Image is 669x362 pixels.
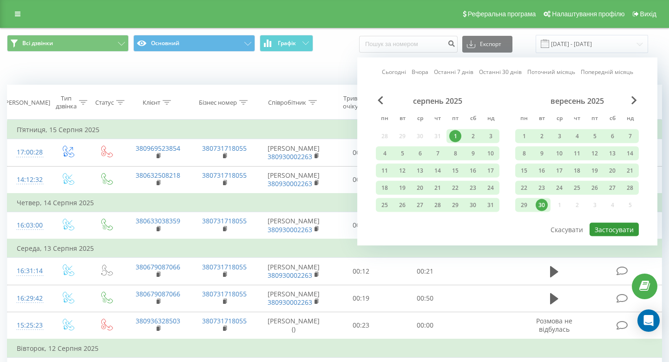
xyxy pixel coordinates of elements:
div: нд 24 серп 2025 р. [482,181,499,195]
a: Останні 30 днів [479,67,522,76]
abbr: четвер [570,112,584,126]
abbr: вівторок [395,112,409,126]
div: пт 29 серп 2025 р. [446,198,464,212]
td: 00:16 [329,212,394,239]
div: 3 [485,130,497,142]
div: 6 [606,130,618,142]
td: Вівторок, 12 Серпня 2025 [7,339,662,358]
div: ср 3 вер 2025 р. [551,129,568,143]
a: 380731718055 [202,144,247,153]
div: 31 [485,199,497,211]
div: 5 [396,147,408,160]
div: 7 [624,130,636,142]
td: 00:50 [393,285,457,312]
div: 18 [571,165,583,177]
div: 8 [449,147,461,160]
input: Пошук за номером [359,36,458,53]
div: 15 [518,165,530,177]
div: 25 [379,199,391,211]
div: 15 [449,165,461,177]
div: 17:00:28 [17,143,39,161]
div: 30 [536,199,548,211]
abbr: субота [605,112,619,126]
div: 18 [379,182,391,194]
div: нд 31 серп 2025 р. [482,198,499,212]
div: 27 [606,182,618,194]
div: сб 30 серп 2025 р. [464,198,482,212]
td: 00:12 [329,258,394,285]
div: чт 11 вер 2025 р. [568,147,586,161]
td: 00:00 [393,312,457,339]
div: 14 [432,165,444,177]
div: чт 7 серп 2025 р. [429,147,446,161]
td: [PERSON_NAME] [258,166,329,194]
a: 380731718055 [202,289,247,298]
button: Застосувати [590,223,639,236]
a: 380930002263 [268,152,312,161]
div: [PERSON_NAME] [3,99,50,107]
td: 00:23 [329,312,394,339]
div: 4 [571,130,583,142]
div: 7 [432,147,444,160]
div: 14 [624,147,636,160]
td: 00:14 [329,166,394,194]
div: 23 [536,182,548,194]
div: пн 22 вер 2025 р. [515,181,533,195]
div: сб 23 серп 2025 р. [464,181,482,195]
div: чт 4 вер 2025 р. [568,129,586,143]
a: Останні 7 днів [434,67,473,76]
div: пт 1 серп 2025 р. [446,129,464,143]
div: сб 27 вер 2025 р. [603,181,621,195]
div: пт 26 вер 2025 р. [586,181,603,195]
a: 380969523854 [136,144,180,153]
div: 16:31:14 [17,262,39,280]
div: пн 25 серп 2025 р. [376,198,394,212]
div: 9 [536,147,548,160]
div: чт 18 вер 2025 р. [568,164,586,178]
a: 380633038359 [136,216,180,225]
div: пн 29 вер 2025 р. [515,198,533,212]
abbr: субота [466,112,480,126]
div: ср 10 вер 2025 р. [551,147,568,161]
div: вересень 2025 [515,96,639,106]
a: 380930002263 [268,271,312,280]
div: ср 17 вер 2025 р. [551,164,568,178]
div: пн 8 вер 2025 р. [515,147,533,161]
div: 14:12:32 [17,171,39,189]
div: сб 9 серп 2025 р. [464,147,482,161]
div: 22 [449,182,461,194]
div: Тривалість очікування [338,94,380,110]
td: 00:04 [329,139,394,166]
div: пн 15 вер 2025 р. [515,164,533,178]
div: нд 17 серп 2025 р. [482,164,499,178]
a: 380731718055 [202,216,247,225]
td: [PERSON_NAME] [258,285,329,312]
div: чт 25 вер 2025 р. [568,181,586,195]
a: 380731718055 [202,171,247,180]
div: Клієнт [143,99,160,107]
div: вт 26 серп 2025 р. [394,198,411,212]
a: Сьогодні [382,67,406,76]
div: 8 [518,147,530,160]
button: Скасувати [545,223,588,236]
div: вт 16 вер 2025 р. [533,164,551,178]
div: нд 28 вер 2025 р. [621,181,639,195]
div: 20 [414,182,426,194]
a: 380679087066 [136,289,180,298]
div: 9 [467,147,479,160]
div: нд 7 вер 2025 р. [621,129,639,143]
a: 380936328503 [136,316,180,325]
div: сб 6 вер 2025 р. [603,129,621,143]
td: 00:19 [329,285,394,312]
div: 17 [553,165,565,177]
div: 19 [396,182,408,194]
span: Next Month [631,96,637,105]
div: 23 [467,182,479,194]
div: 1 [449,130,461,142]
a: 380632508218 [136,171,180,180]
div: 28 [624,182,636,194]
div: 29 [449,199,461,211]
div: пн 4 серп 2025 р. [376,147,394,161]
div: 16 [467,165,479,177]
abbr: неділя [484,112,498,126]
